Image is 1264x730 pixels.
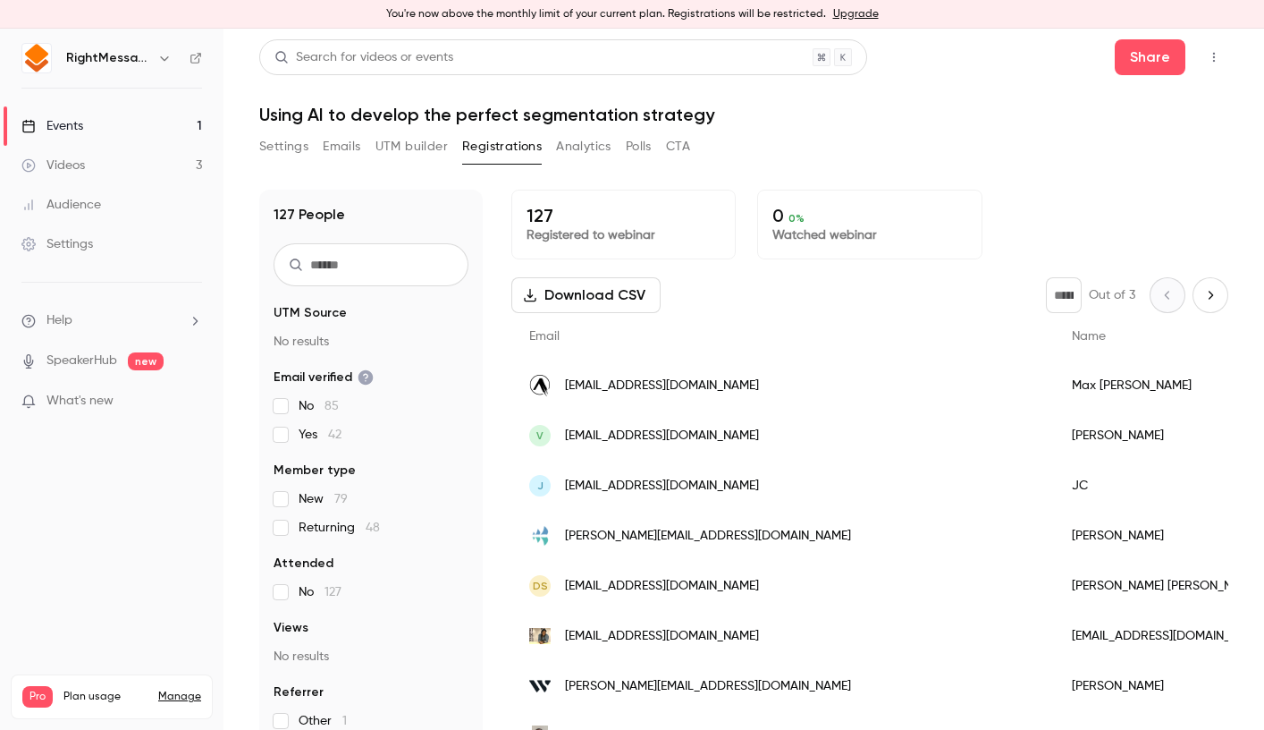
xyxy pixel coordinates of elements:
[274,369,374,386] span: Email verified
[46,311,72,330] span: Help
[324,400,339,412] span: 85
[299,397,339,415] span: No
[772,205,966,226] p: 0
[1072,330,1106,343] span: Name
[158,690,201,704] a: Manage
[334,493,348,505] span: 79
[565,527,851,546] span: [PERSON_NAME][EMAIL_ADDRESS][DOMAIN_NAME]
[21,196,101,214] div: Audience
[626,132,652,161] button: Polls
[274,555,333,573] span: Attended
[299,712,347,730] span: Other
[462,132,542,161] button: Registrations
[529,525,551,547] img: inuda.com
[565,377,759,395] span: [EMAIL_ADDRESS][DOMAIN_NAME]
[299,519,380,537] span: Returning
[274,648,468,666] p: No results
[366,522,380,534] span: 48
[565,577,759,596] span: [EMAIL_ADDRESS][DOMAIN_NAME]
[529,675,551,697] img: signwise.co.nz
[299,583,341,601] span: No
[21,311,202,330] li: help-dropdown-opener
[274,462,356,480] span: Member type
[833,7,879,21] a: Upgrade
[529,330,560,343] span: Email
[274,619,308,637] span: Views
[259,132,308,161] button: Settings
[527,226,720,244] p: Registered to webinar
[328,429,341,441] span: 42
[21,157,85,174] div: Videos
[511,277,661,313] button: Download CSV
[666,132,690,161] button: CTA
[22,44,51,72] img: RightMessage
[66,49,150,67] h6: RightMessage
[1192,277,1228,313] button: Next page
[46,392,114,411] span: What's new
[46,352,117,370] a: SpeakerHub
[21,235,93,253] div: Settings
[274,304,468,730] section: facet-groups
[274,48,453,67] div: Search for videos or events
[274,204,345,225] h1: 127 People
[529,628,551,644] img: aishacrumbine.com
[323,132,360,161] button: Emails
[63,690,147,704] span: Plan usage
[556,132,611,161] button: Analytics
[537,478,544,494] span: J
[529,375,551,396] img: artofaccomplishment.com
[274,304,347,322] span: UTM Source
[375,132,448,161] button: UTM builder
[21,117,83,135] div: Events
[772,226,966,244] p: Watched webinar
[527,205,720,226] p: 127
[274,333,468,351] p: No results
[1115,39,1185,75] button: Share
[565,427,759,446] span: [EMAIL_ADDRESS][DOMAIN_NAME]
[324,586,341,598] span: 127
[181,394,202,410] iframe: Noticeable Trigger
[536,428,544,444] span: V
[565,627,759,646] span: [EMAIL_ADDRESS][DOMAIN_NAME]
[1089,286,1135,304] p: Out of 3
[342,715,347,727] span: 1
[128,352,164,370] span: new
[299,426,341,444] span: Yes
[565,677,851,696] span: [PERSON_NAME][EMAIL_ADDRESS][DOMAIN_NAME]
[274,683,324,701] span: Referrer
[22,686,53,708] span: Pro
[299,490,348,508] span: New
[565,477,759,496] span: [EMAIL_ADDRESS][DOMAIN_NAME]
[259,104,1228,125] h1: Using AI to develop the perfect segmentation strategy
[533,578,548,594] span: DS
[788,212,805,225] span: 0 %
